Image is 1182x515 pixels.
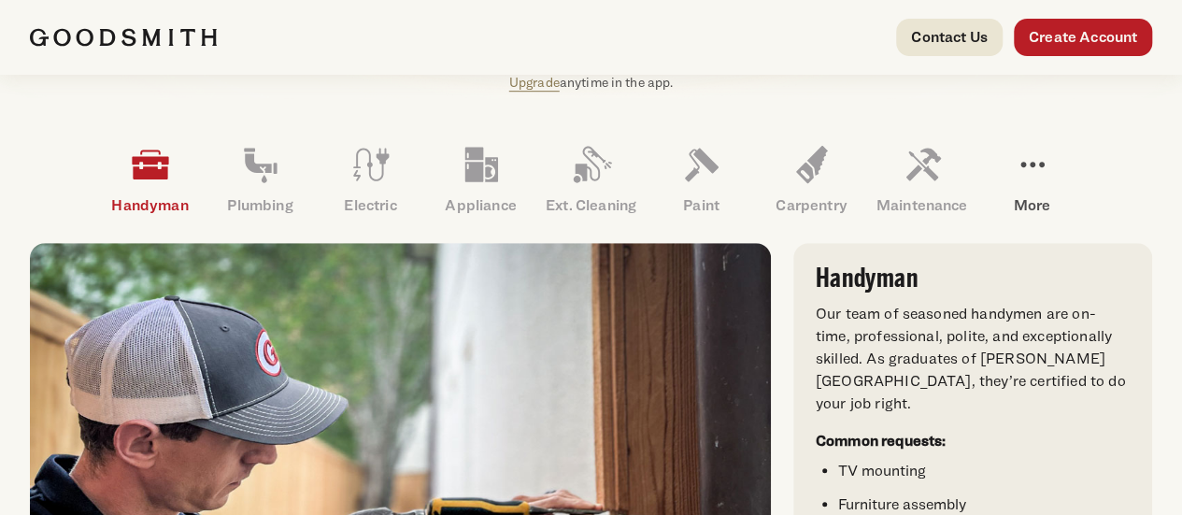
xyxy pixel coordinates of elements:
[838,460,1130,482] li: TV mounting
[509,72,674,93] p: anytime in the app.
[206,194,316,217] p: Plumbing
[509,74,560,90] a: Upgrade
[30,28,217,47] img: Goodsmith
[977,131,1088,228] a: More
[757,194,867,217] p: Carpentry
[867,194,977,217] p: Maintenance
[977,194,1088,217] p: More
[647,194,757,217] p: Paint
[647,131,757,228] a: Paint
[896,19,1003,56] a: Contact Us
[95,131,206,228] a: Handyman
[206,131,316,228] a: Plumbing
[757,131,867,228] a: Carpentry
[426,131,536,228] a: Appliance
[316,131,426,228] a: Electric
[95,194,206,217] p: Handyman
[426,194,536,217] p: Appliance
[1014,19,1152,56] a: Create Account
[536,194,647,217] p: Ext. Cleaning
[867,131,977,228] a: Maintenance
[816,303,1130,415] p: Our team of seasoned handymen are on-time, professional, polite, and exceptionally skilled. As gr...
[536,131,647,228] a: Ext. Cleaning
[816,432,947,450] strong: Common requests:
[316,194,426,217] p: Electric
[816,265,1130,292] h3: Handyman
